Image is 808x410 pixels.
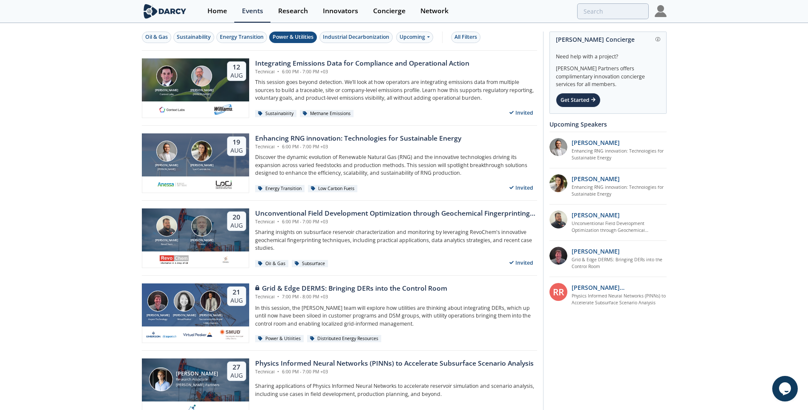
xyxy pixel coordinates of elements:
[577,3,649,19] input: Advanced Search
[153,92,180,96] div: Context Labs
[506,257,537,268] div: Invited
[276,369,281,375] span: •
[549,211,567,228] img: 2k2ez1SvSiOh3gKHmcgF
[147,291,168,312] img: Jonathan Curtis
[156,141,177,162] img: Amir Akbari
[556,32,660,47] div: [PERSON_NAME] Concierge
[153,243,180,246] div: RevoChem
[549,117,667,132] div: Upcoming Speakers
[142,32,171,43] button: Oil & Gas
[396,32,433,43] div: Upcoming
[300,110,354,118] div: Methane Emissions
[323,33,389,41] div: Industrial Decarbonization
[145,318,171,321] div: Aspen Technology
[319,32,393,43] button: Industrial Decarbonization
[420,8,449,14] div: Network
[230,72,243,79] div: Aug
[171,313,198,318] div: [PERSON_NAME]
[198,313,224,318] div: [PERSON_NAME]
[655,5,667,17] img: Profile
[216,32,267,43] button: Energy Transition
[176,382,219,388] div: [PERSON_NAME] Partners
[454,33,477,41] div: All Filters
[549,283,567,301] div: RR
[153,163,180,168] div: [PERSON_NAME]
[572,174,620,183] p: [PERSON_NAME]
[189,238,215,243] div: [PERSON_NAME]
[198,318,224,325] div: Sacramento Municipal Utility District.
[142,4,188,19] img: logo-wide.svg
[189,167,215,171] div: Loci Controls Inc.
[278,8,308,14] div: Research
[373,8,405,14] div: Concierge
[572,148,667,162] a: Enhancing RNG innovation: Technologies for Sustainable Energy
[506,182,537,193] div: Invited
[255,133,461,144] div: Enhancing RNG innovation: Technologies for Sustainable Energy
[191,141,212,162] img: Nicole Neff
[174,291,195,312] img: Brenda Chew
[189,243,215,246] div: Ovintiv
[572,184,667,198] a: Enhancing RNG innovation: Technologies for Sustainable Energy
[255,382,537,398] p: Sharing applications of Physics Informed Neural Networks to accelerate reservoir simulation and s...
[149,367,173,391] img: Juan Mayol
[142,133,537,193] a: Amir Akbari [PERSON_NAME] [PERSON_NAME] Nicole Neff [PERSON_NAME] Loci Controls Inc. 19 Aug Enhan...
[255,369,534,375] div: Technical 6:00 PM - 7:00 PM +03
[176,371,219,377] div: [PERSON_NAME]
[207,8,227,14] div: Home
[156,66,177,87] img: Nathan Brawn
[189,88,215,93] div: [PERSON_NAME]
[230,147,243,154] div: Aug
[276,294,281,300] span: •
[230,372,243,379] div: Aug
[255,283,447,294] div: Grid & Edge DERMS: Bringing DERs into the Control Room
[219,329,244,340] img: Smud.org.png
[255,260,289,268] div: Oil & Gas
[307,335,382,343] div: Distributed Energy Resources
[255,358,534,369] div: Physics Informed Neural Networks (PINNs) to Accelerate Subsurface Scenario Analysis
[273,33,313,41] div: Power & Utilities
[183,329,213,340] img: virtual-peaker.com.png
[159,254,189,265] img: revochem.com.png
[255,304,537,328] p: In this session, the [PERSON_NAME] team will explore how utilities are thinking about integrating...
[255,144,461,150] div: Technical 6:00 PM - 7:00 PM +03
[156,216,177,237] img: Bob Aylsworth
[323,8,358,14] div: Innovators
[292,260,328,268] div: Subsurface
[572,211,620,219] p: [PERSON_NAME]
[255,110,297,118] div: Sustainability
[177,33,211,41] div: Sustainability
[145,313,171,318] div: [PERSON_NAME]
[549,138,567,156] img: 1fdb2308-3d70-46db-bc64-f6eabefcce4d
[255,294,447,300] div: Technical 7:00 PM - 8:00 PM +03
[230,222,243,229] div: Aug
[147,329,176,340] img: cb84fb6c-3603-43a1-87e3-48fd23fb317a
[572,283,667,292] p: [PERSON_NAME] [PERSON_NAME]
[189,92,215,96] div: [PERSON_NAME]
[572,257,667,270] a: Grid & Edge DERMS: Bringing DERs into the Control Room
[142,283,537,343] a: Jonathan Curtis [PERSON_NAME] Aspen Technology Brenda Chew [PERSON_NAME] Virtual Peaker Yevgeniy ...
[556,47,660,61] div: Need help with a project?
[157,179,187,190] img: 551440aa-d0f4-4a32-b6e2-e91f2a0781fe
[255,185,305,193] div: Energy Transition
[772,376,799,401] iframe: chat widget
[656,37,660,42] img: information.svg
[191,216,212,237] img: John Sinclair
[220,33,264,41] div: Energy Transition
[269,32,317,43] button: Power & Utilities
[255,153,537,177] p: Discover the dynamic evolution of Renewable Natural Gas (RNG) and the innovative technologies dri...
[214,179,233,190] img: 2b793097-40cf-4f6d-9bc3-4321a642668f
[255,58,469,69] div: Integrating Emissions Data for Compliance and Operational Action
[171,318,198,321] div: Virtual Peaker
[549,247,567,265] img: accc9a8e-a9c1-4d58-ae37-132228efcf55
[556,61,660,89] div: [PERSON_NAME] Partners offers complimentary innovation concierge services for all members.
[308,185,358,193] div: Low Carbon Fuels
[153,238,180,243] div: [PERSON_NAME]
[506,107,537,118] div: Invited
[242,8,263,14] div: Events
[230,63,243,72] div: 12
[255,78,537,102] p: This session goes beyond detection. We’ll look at how operators are integrating emissions data fr...
[255,335,304,343] div: Power & Utilities
[191,66,212,87] img: Mark Gebbia
[153,88,180,93] div: [PERSON_NAME]
[200,291,221,312] img: Yevgeniy Postnov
